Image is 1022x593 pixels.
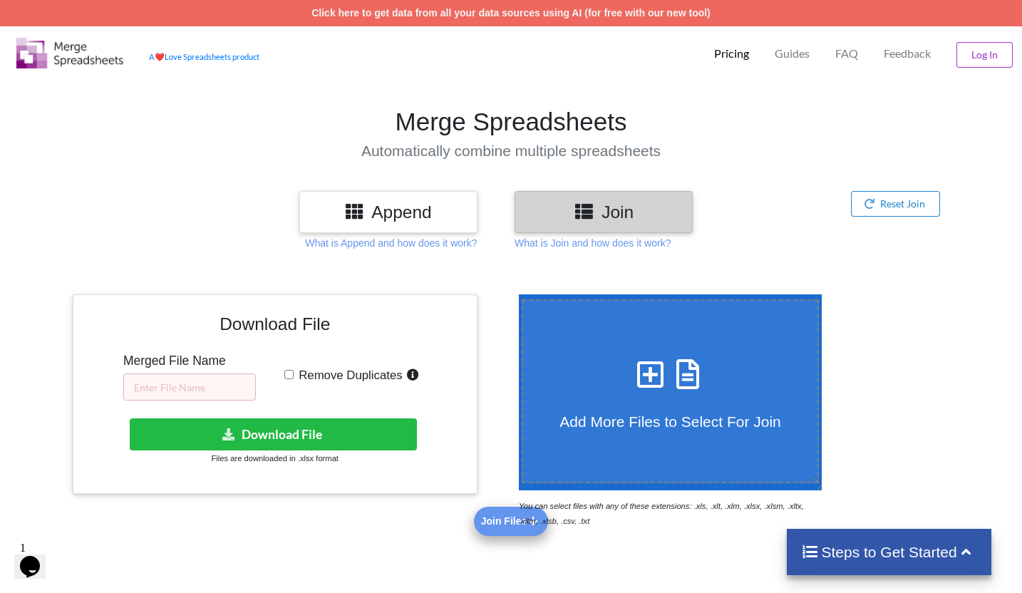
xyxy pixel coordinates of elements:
input: Enter File Name [123,373,256,401]
i: You can select files with any of these extensions: .xls, .xlt, .xlm, .xlsx, .xlsm, .xltx, .xltm, ... [519,502,804,525]
a: Click here to get data from all your data sources using AI (for free with our new tool) [311,7,711,19]
p: FAQ [835,46,858,61]
h3: Join [525,202,682,222]
button: Reset Join [851,191,940,217]
h5: Merged File Name [123,354,256,368]
img: Logo.png [16,38,123,68]
h3: Append [310,202,467,222]
h4: Steps to Get Started [801,543,977,561]
span: Feedback [884,48,931,59]
span: Remove Duplicates [294,368,403,382]
button: Log In [956,42,1013,68]
span: Add More Files to Select For Join [559,413,780,430]
iframe: chat widget [14,536,60,579]
p: What is Join and how does it work? [515,236,671,250]
p: What is Append and how does it work? [305,236,477,250]
button: Download File [130,418,417,450]
h3: Download File [83,305,467,349]
a: AheartLove Spreadsheets product [149,52,259,61]
span: heart [155,52,165,61]
p: Guides [775,46,810,61]
small: Files are downloaded in .xlsx format [212,454,339,463]
p: Pricing [714,46,749,61]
